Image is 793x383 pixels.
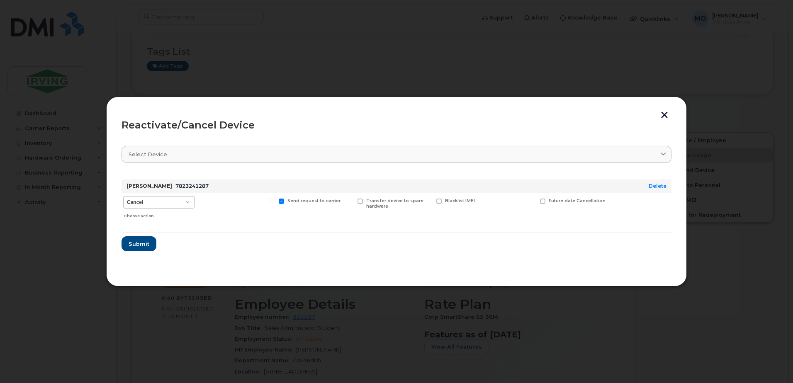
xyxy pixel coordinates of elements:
[122,146,671,163] a: Select device
[129,150,167,158] span: Select device
[287,198,341,204] span: Send request to carrier
[126,183,172,189] strong: [PERSON_NAME]
[649,183,667,189] a: Delete
[122,120,671,130] div: Reactivate/Cancel Device
[348,199,352,203] input: Transfer device to spare hardware
[549,198,606,204] span: Future date Cancellation
[129,240,149,248] span: Submit
[175,183,209,189] span: 7823241287
[426,199,431,203] input: Blacklist IMEI
[269,199,273,203] input: Send request to carrier
[366,198,423,209] span: Transfer device to spare hardware
[530,199,534,203] input: Future date Cancellation
[445,198,475,204] span: Blacklist IMEI
[122,236,156,251] button: Submit
[124,209,195,219] div: Choose action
